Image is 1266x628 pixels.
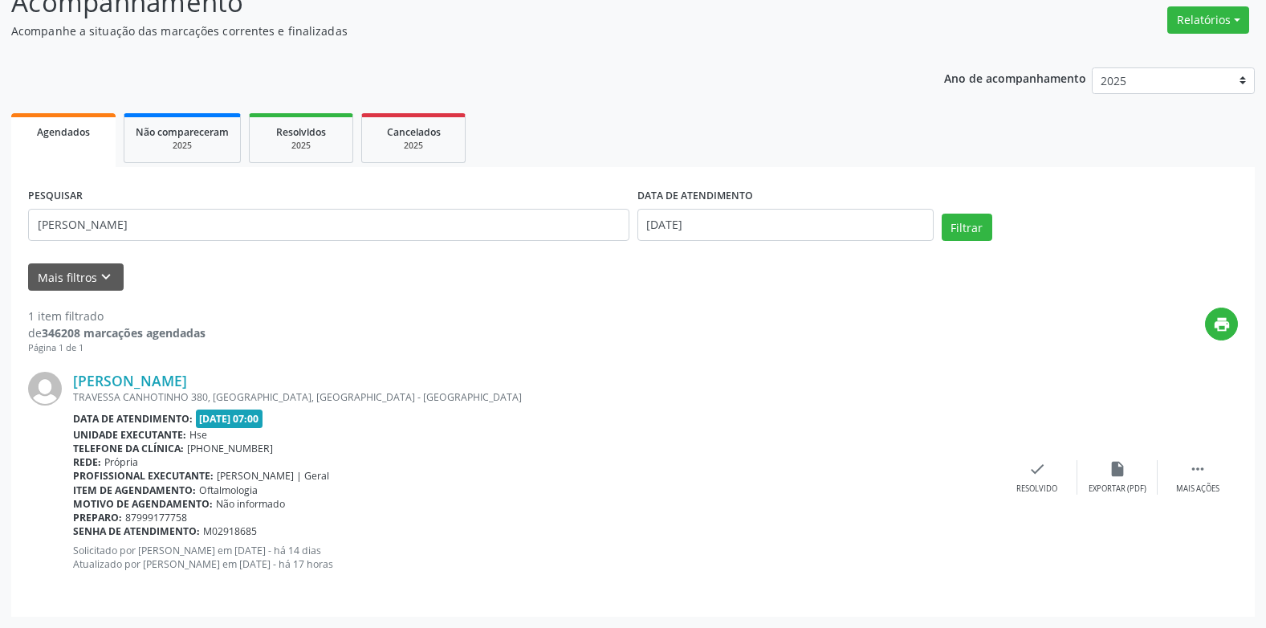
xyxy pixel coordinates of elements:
[73,544,997,571] p: Solicitado por [PERSON_NAME] em [DATE] - há 14 dias Atualizado por [PERSON_NAME] em [DATE] - há 1...
[42,325,206,341] strong: 346208 marcações agendadas
[73,469,214,483] b: Profissional executante:
[73,372,187,389] a: [PERSON_NAME]
[1167,6,1249,34] button: Relatórios
[373,140,454,152] div: 2025
[73,483,196,497] b: Item de agendamento:
[261,140,341,152] div: 2025
[1205,308,1238,341] button: print
[217,469,329,483] span: [PERSON_NAME] | Geral
[1213,316,1231,333] i: print
[28,184,83,209] label: PESQUISAR
[11,22,881,39] p: Acompanhe a situação das marcações correntes e finalizadas
[104,455,138,469] span: Própria
[196,410,263,428] span: [DATE] 07:00
[125,511,187,524] span: 87999177758
[187,442,273,455] span: [PHONE_NUMBER]
[216,497,285,511] span: Não informado
[73,524,200,538] b: Senha de atendimento:
[1028,460,1046,478] i: check
[28,341,206,355] div: Página 1 de 1
[97,268,115,286] i: keyboard_arrow_down
[73,428,186,442] b: Unidade executante:
[637,209,934,241] input: Selecione um intervalo
[28,372,62,406] img: img
[28,324,206,341] div: de
[73,412,193,426] b: Data de atendimento:
[203,524,257,538] span: M02918685
[1189,460,1207,478] i: 
[28,209,629,241] input: Nome, código do beneficiário ou CPF
[73,497,213,511] b: Motivo de agendamento:
[136,125,229,139] span: Não compareceram
[276,125,326,139] span: Resolvidos
[73,390,997,404] div: TRAVESSA CANHOTINHO 380, [GEOGRAPHIC_DATA], [GEOGRAPHIC_DATA] - [GEOGRAPHIC_DATA]
[189,428,207,442] span: Hse
[28,263,124,292] button: Mais filtroskeyboard_arrow_down
[199,483,258,497] span: Oftalmologia
[73,442,184,455] b: Telefone da clínica:
[944,67,1086,88] p: Ano de acompanhamento
[136,140,229,152] div: 2025
[1016,483,1057,495] div: Resolvido
[73,455,101,469] b: Rede:
[28,308,206,324] div: 1 item filtrado
[37,125,90,139] span: Agendados
[387,125,441,139] span: Cancelados
[1089,483,1146,495] div: Exportar (PDF)
[73,511,122,524] b: Preparo:
[942,214,992,241] button: Filtrar
[1176,483,1219,495] div: Mais ações
[1109,460,1126,478] i: insert_drive_file
[637,184,753,209] label: DATA DE ATENDIMENTO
